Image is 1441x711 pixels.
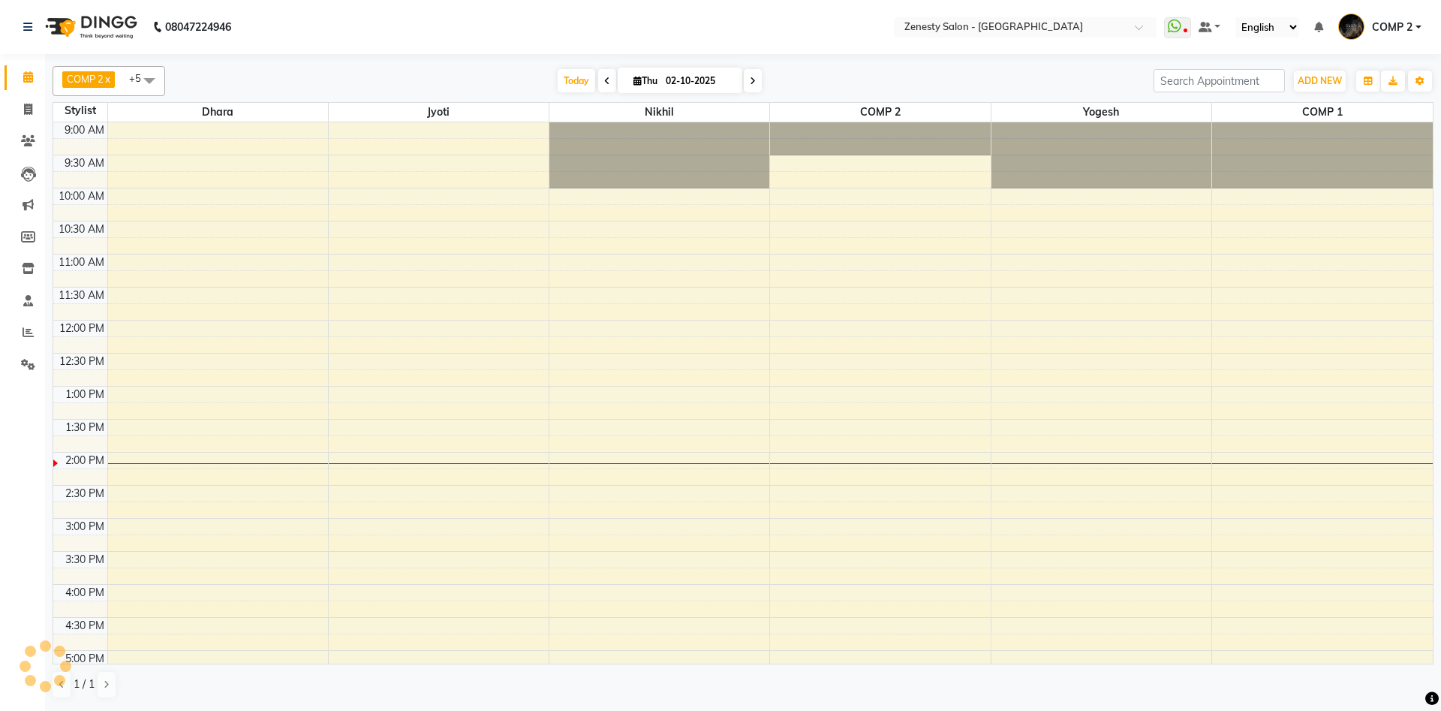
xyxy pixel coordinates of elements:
span: COMP 2 [1372,20,1412,35]
img: COMP 2 [1338,14,1364,40]
div: 12:30 PM [56,354,107,369]
div: 11:30 AM [56,288,107,303]
span: COMP 2 [67,73,104,85]
div: 4:00 PM [62,585,107,601]
span: ADD NEW [1298,75,1342,86]
span: 1 / 1 [74,676,95,692]
span: +5 [129,72,152,84]
span: Today [558,69,595,92]
span: COMP 2 [770,103,990,122]
button: ADD NEW [1294,71,1346,92]
div: 1:00 PM [62,387,107,402]
div: 2:00 PM [62,453,107,468]
b: 08047224946 [165,6,231,48]
span: Yogesh [991,103,1211,122]
div: 2:30 PM [62,486,107,502]
span: COMP 1 [1212,103,1433,122]
div: 10:00 AM [56,188,107,204]
span: Thu [630,75,661,86]
img: logo [38,6,141,48]
div: 10:30 AM [56,221,107,237]
div: 4:30 PM [62,618,107,634]
span: Jyoti [329,103,549,122]
div: 9:30 AM [62,155,107,171]
div: 9:00 AM [62,122,107,138]
div: 1:30 PM [62,420,107,435]
input: 2025-10-02 [661,70,736,92]
div: 3:00 PM [62,519,107,535]
span: Nikhil [549,103,769,122]
div: Stylist [53,103,107,119]
div: 11:00 AM [56,255,107,270]
span: Dhara [108,103,328,122]
div: 3:30 PM [62,552,107,568]
a: x [104,73,110,85]
input: Search Appointment [1154,69,1285,92]
div: 5:00 PM [62,651,107,667]
div: 12:00 PM [56,321,107,336]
